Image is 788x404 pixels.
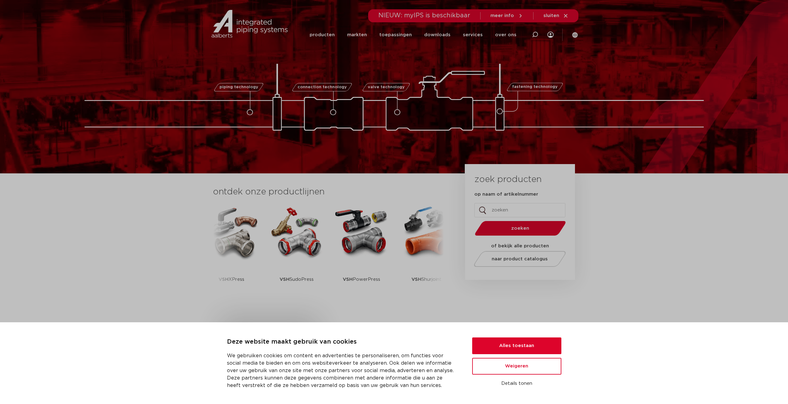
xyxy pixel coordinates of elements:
p: PowerPress [343,260,380,299]
span: NIEUW: myIPS is beschikbaar [378,12,470,19]
span: fastening technology [512,85,558,89]
span: sluiten [543,13,559,18]
strong: of bekijk alle producten [491,244,549,248]
a: over ons [495,22,516,47]
strong: VSH [411,277,421,282]
nav: Menu [310,22,516,47]
button: zoeken [472,220,568,236]
a: toepassingen [379,22,412,47]
a: naar product catalogus [472,251,567,267]
div: my IPS [547,22,554,47]
span: meer info [490,13,514,18]
span: naar product catalogus [492,257,548,261]
span: connection technology [297,85,346,89]
p: XPress [219,260,244,299]
a: producten [310,22,335,47]
a: downloads [424,22,451,47]
label: op naam of artikelnummer [474,191,538,198]
button: Alles toestaan [472,337,561,354]
strong: VSH [343,277,353,282]
p: SudoPress [280,260,314,299]
span: valve technology [368,85,405,89]
strong: VSH [280,277,290,282]
a: markten [347,22,367,47]
a: sluiten [543,13,568,19]
a: VSHShurjoint [399,204,455,299]
p: Shurjoint [411,260,442,299]
a: VSHXPress [204,204,259,299]
button: Weigeren [472,358,561,375]
a: meer info [490,13,523,19]
p: We gebruiken cookies om content en advertenties te personaliseren, om functies voor social media ... [227,352,457,389]
p: Deze website maakt gebruik van cookies [227,337,457,347]
span: zoeken [491,226,550,231]
h3: zoek producten [474,173,542,186]
h3: ontdek onze productlijnen [213,186,444,198]
button: Details tonen [472,378,561,389]
a: services [463,22,483,47]
strong: VSH [219,277,229,282]
input: zoeken [474,203,565,217]
a: VSHSudoPress [269,204,324,299]
span: piping technology [220,85,258,89]
a: VSHPowerPress [334,204,390,299]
